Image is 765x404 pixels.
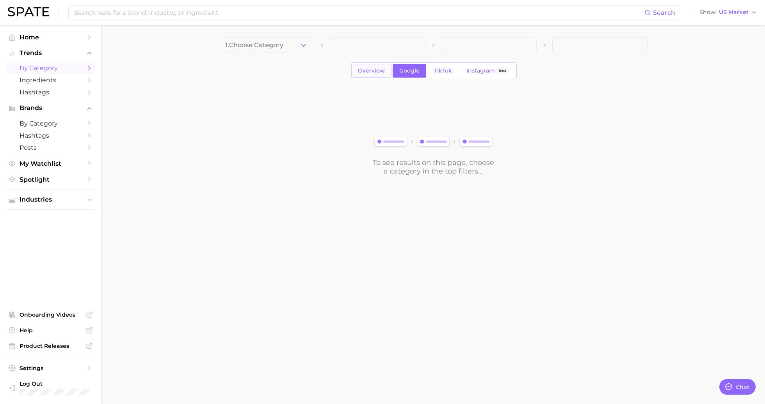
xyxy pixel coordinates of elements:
a: by Category [6,62,95,74]
img: svg%3e [372,135,495,149]
span: Log Out [20,380,99,387]
button: Industries [6,194,95,206]
span: Settings [20,365,82,372]
span: Hashtags [20,89,82,96]
span: Posts [20,144,82,151]
span: by Category [20,64,82,72]
img: SPATE [8,7,49,16]
span: 1. Choose Category [225,42,283,49]
span: Onboarding Videos [20,311,82,318]
span: Show [699,10,717,14]
a: My Watchlist [6,158,95,170]
span: TikTok [434,67,452,74]
span: Home [20,34,82,41]
a: Onboarding Videos [6,309,95,321]
a: Posts [6,142,95,154]
button: ShowUS Market [697,7,759,18]
a: Hashtags [6,129,95,142]
a: InstagramBeta [460,64,515,78]
a: Spotlight [6,174,95,186]
span: Overview [358,67,385,74]
button: Trends [6,47,95,59]
span: My Watchlist [20,160,82,167]
span: Trends [20,50,82,57]
span: US Market [719,10,749,14]
span: Hashtags [20,132,82,139]
span: Spotlight [20,176,82,183]
span: Brands [20,105,82,112]
a: by Category [6,117,95,129]
a: Google [393,64,426,78]
span: Search [653,9,675,16]
span: Instagram [466,67,495,74]
span: Industries [20,196,82,203]
a: Log out. Currently logged in with e-mail sameera.polavar@gmail.com. [6,378,95,398]
span: Google [399,67,420,74]
span: Beta [499,67,506,74]
a: Hashtags [6,86,95,98]
span: by Category [20,120,82,127]
div: To see results on this page, choose a category in the top filters... [372,158,495,175]
button: Brands [6,102,95,114]
span: Help [20,327,82,334]
a: Overview [351,64,391,78]
a: Ingredients [6,74,95,86]
a: TikTok [427,64,459,78]
a: Settings [6,362,95,374]
span: Product Releases [20,342,82,349]
a: Product Releases [6,340,95,352]
a: Home [6,31,95,43]
button: 1.Choose Category [219,37,314,53]
input: Search here for a brand, industry, or ingredient [73,6,644,19]
a: Help [6,324,95,336]
span: Ingredients [20,76,82,84]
